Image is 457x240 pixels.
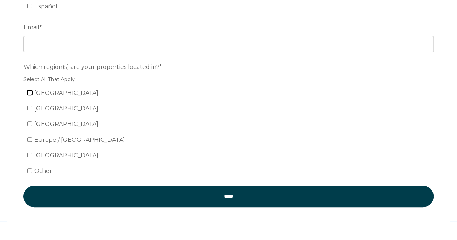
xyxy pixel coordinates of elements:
[27,106,32,110] input: [GEOGRAPHIC_DATA]
[27,90,32,95] input: [GEOGRAPHIC_DATA]
[27,168,32,173] input: Other
[34,105,98,112] span: [GEOGRAPHIC_DATA]
[27,137,32,142] input: Europe / [GEOGRAPHIC_DATA]
[27,121,32,126] input: [GEOGRAPHIC_DATA]
[34,121,98,127] span: [GEOGRAPHIC_DATA]
[23,61,162,73] span: Which region(s) are your properties located in?*
[23,22,39,33] span: Email
[34,167,52,174] span: Other
[27,153,32,157] input: [GEOGRAPHIC_DATA]
[34,136,125,143] span: Europe / [GEOGRAPHIC_DATA]
[34,3,57,10] span: Español
[34,90,98,96] span: [GEOGRAPHIC_DATA]
[27,4,32,8] input: Español
[34,152,98,159] span: [GEOGRAPHIC_DATA]
[23,76,434,83] legend: Select All That Apply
